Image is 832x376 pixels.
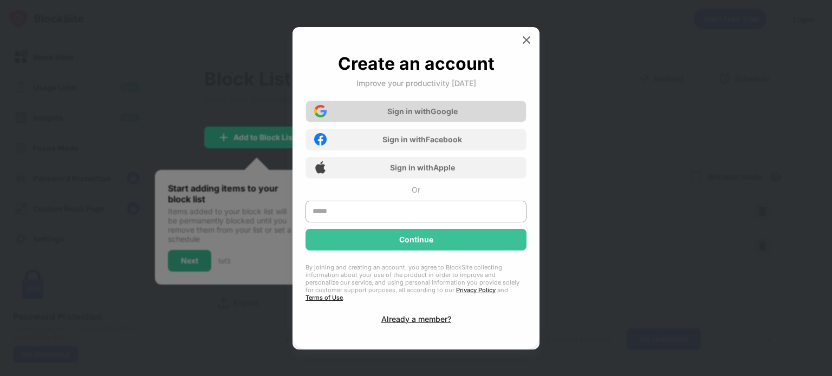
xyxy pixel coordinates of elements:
[399,235,433,244] div: Continue
[314,133,327,146] img: facebook-icon.png
[356,78,476,88] div: Improve your productivity [DATE]
[305,263,526,301] div: By joining and creating an account, you agree to BlockSite collecting information about your use ...
[314,161,327,174] img: apple-icon.png
[387,107,458,116] div: Sign in with Google
[305,294,343,301] a: Terms of Use
[390,163,455,172] div: Sign in with Apple
[381,314,451,324] div: Already a member?
[456,286,496,294] a: Privacy Policy
[412,185,420,194] div: Or
[338,53,495,74] div: Create an account
[314,105,327,117] img: google-icon.png
[382,135,462,144] div: Sign in with Facebook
